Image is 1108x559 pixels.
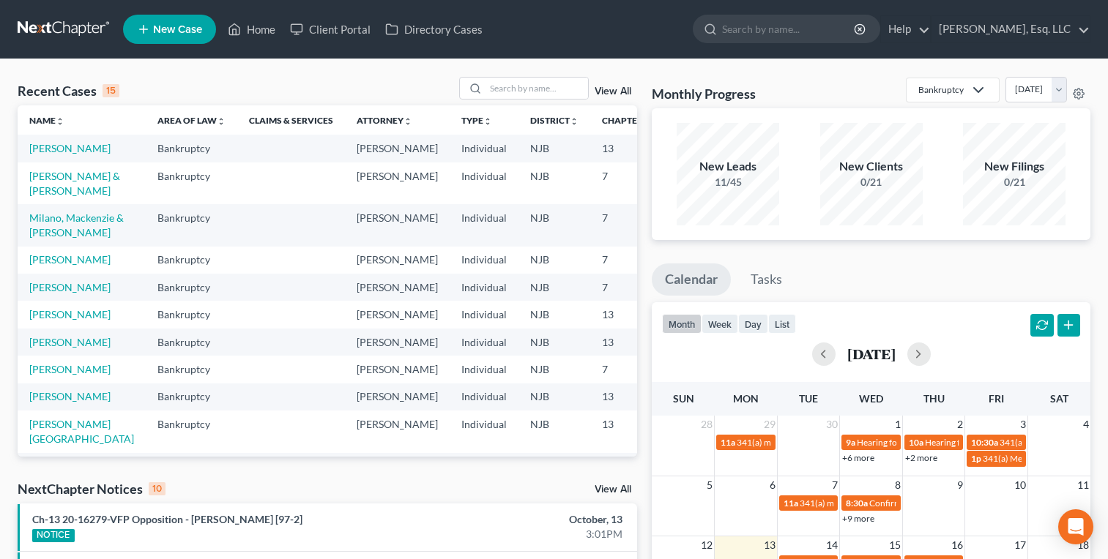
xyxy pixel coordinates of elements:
span: 8:30a [846,498,868,509]
span: Mon [733,392,759,405]
td: [PERSON_NAME] [345,453,450,480]
span: 29 [762,416,777,433]
td: [PERSON_NAME] [345,162,450,204]
td: Individual [450,383,518,410]
span: New Case [153,24,202,35]
span: 3 [1019,416,1027,433]
div: October, 13 [436,512,622,527]
td: Bankruptcy [146,453,237,480]
a: Home [220,16,283,42]
span: 8 [893,476,902,494]
td: Bankruptcy [146,247,237,274]
a: Help [881,16,930,42]
a: [PERSON_NAME] & [PERSON_NAME] [29,170,120,197]
input: Search by name... [722,15,856,42]
div: Bankruptcy [918,83,964,96]
div: 10 [149,482,166,495]
span: Hearing for [PERSON_NAME] [925,437,1039,448]
td: Individual [450,247,518,274]
span: Thu [923,392,945,405]
td: [PERSON_NAME] [345,247,450,274]
td: Individual [450,162,518,204]
td: 7 [590,356,663,383]
a: Districtunfold_more [530,115,579,126]
td: NJB [518,410,590,452]
td: Bankruptcy [146,329,237,356]
div: New Clients [820,158,923,175]
a: [PERSON_NAME] [29,390,111,402]
td: 7 [590,162,663,204]
span: Wed [859,392,883,405]
span: 2 [956,416,964,433]
span: Confirmation hearing for [PERSON_NAME] [869,498,1036,509]
div: New Leads [677,158,779,175]
span: Sat [1050,392,1068,405]
td: 13 [590,453,663,480]
span: 14 [825,536,839,554]
span: 17 [1013,536,1027,554]
td: [PERSON_NAME] [345,301,450,328]
a: [PERSON_NAME][GEOGRAPHIC_DATA] [29,418,134,445]
span: Tue [799,392,818,405]
span: Sun [673,392,694,405]
a: View All [595,86,631,97]
div: 0/21 [820,175,923,190]
a: Milano, Mackenzie & [PERSON_NAME] [29,211,124,239]
a: Typeunfold_more [461,115,492,126]
td: Individual [450,204,518,246]
a: Calendar [652,263,731,296]
td: [PERSON_NAME] [345,383,450,410]
td: Individual [450,329,518,356]
td: [PERSON_NAME] [345,329,450,356]
td: [PERSON_NAME] [345,410,450,452]
span: 5 [705,476,714,494]
td: 7 [590,204,663,246]
span: 15 [888,536,902,554]
th: Claims & Services [237,105,345,135]
span: 7 [830,476,839,494]
td: NJB [518,274,590,301]
a: [PERSON_NAME] [29,142,111,154]
td: NJB [518,356,590,383]
td: Bankruptcy [146,204,237,246]
span: 16 [950,536,964,554]
a: Directory Cases [378,16,490,42]
a: [PERSON_NAME], Esq. LLC [932,16,1090,42]
td: NJB [518,301,590,328]
a: [PERSON_NAME] [29,308,111,320]
a: [PERSON_NAME] [29,363,111,375]
div: Open Intercom Messenger [1058,509,1093,544]
span: Hearing for [PERSON_NAME] [857,437,971,448]
a: +9 more [842,513,874,524]
a: +6 more [842,452,874,463]
td: 13 [590,135,663,162]
i: unfold_more [404,117,412,126]
button: month [662,314,702,334]
span: 18 [1076,536,1090,554]
a: Nameunfold_more [29,115,64,126]
a: Chapterunfold_more [602,115,652,126]
span: 10 [1013,476,1027,494]
td: 13 [590,410,663,452]
td: NJB [518,135,590,162]
span: 30 [825,416,839,433]
span: Fri [989,392,1004,405]
h3: Monthly Progress [652,85,756,102]
td: Bankruptcy [146,162,237,204]
span: 12 [699,536,714,554]
button: list [768,314,796,334]
td: 13 [590,329,663,356]
span: 11 [1076,476,1090,494]
td: Bankruptcy [146,135,237,162]
i: unfold_more [56,117,64,126]
a: Attorneyunfold_more [357,115,412,126]
button: day [738,314,768,334]
div: 11/45 [677,175,779,190]
span: 4 [1082,416,1090,433]
a: View All [595,484,631,495]
div: 0/21 [963,175,1066,190]
td: [PERSON_NAME] [345,356,450,383]
td: 13 [590,301,663,328]
td: Individual [450,301,518,328]
td: NJB [518,162,590,204]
